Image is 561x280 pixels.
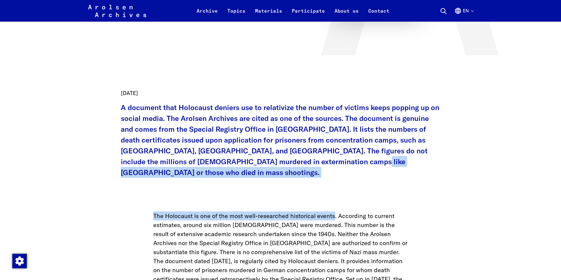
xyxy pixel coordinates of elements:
a: Participate [287,7,330,22]
a: About us [330,7,363,22]
a: Contact [363,7,394,22]
nav: Primary [192,4,394,18]
p: A document that Holocaust deniers use to relativize the number of victims keeps popping up on soc... [121,102,441,178]
a: Topics [223,7,250,22]
button: English, language selection [454,7,473,22]
a: Materials [250,7,287,22]
time: [DATE] [121,90,138,97]
div: Change consent [12,254,26,268]
a: Archive [192,7,223,22]
img: Change consent [12,254,27,268]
